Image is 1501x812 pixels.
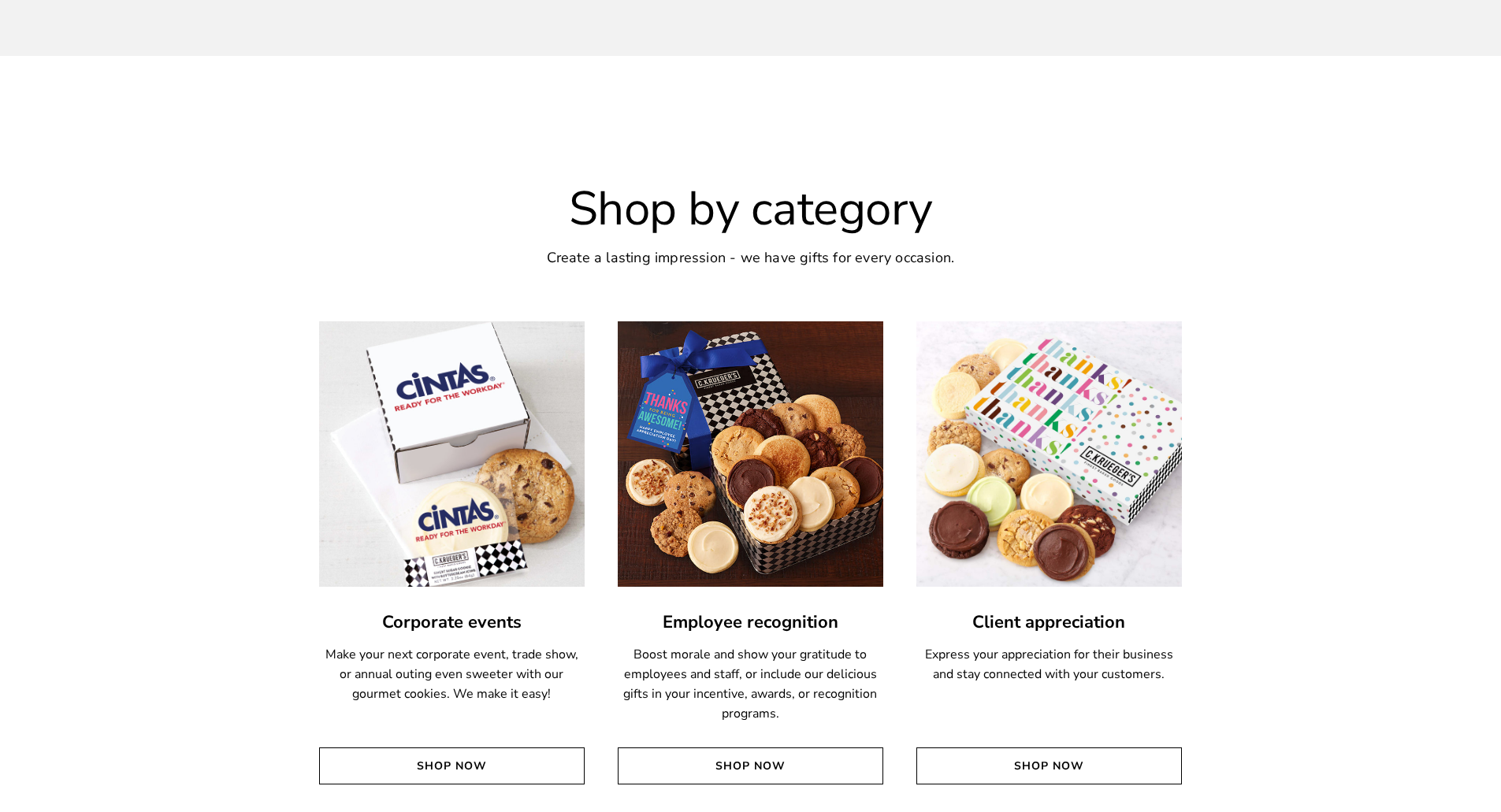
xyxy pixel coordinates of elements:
p: Make your next corporate event, trade show, or annual outing even sweeter with our gourmet cookie... [319,645,585,704]
img: Corporate events [306,308,598,600]
a: Employee recognition [618,610,883,635]
h2: Shop by category [319,183,1182,235]
p: Boost morale and show your gratitude to employees and staff, or include our delicious gifts in yo... [618,645,883,724]
img: Client appreciation [916,321,1182,587]
h6: Create a lasting impression - we have gifts for every occasion. [319,250,1182,266]
img: Employee recognition [618,321,883,587]
a: Client appreciation [916,610,1182,635]
a: Shop Now [916,747,1182,784]
a: Corporate events [319,610,585,635]
a: Shop Now [618,747,883,784]
a: Shop Now [319,747,585,784]
p: Express your appreciation for their business and stay connected with your customers. [916,645,1182,684]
